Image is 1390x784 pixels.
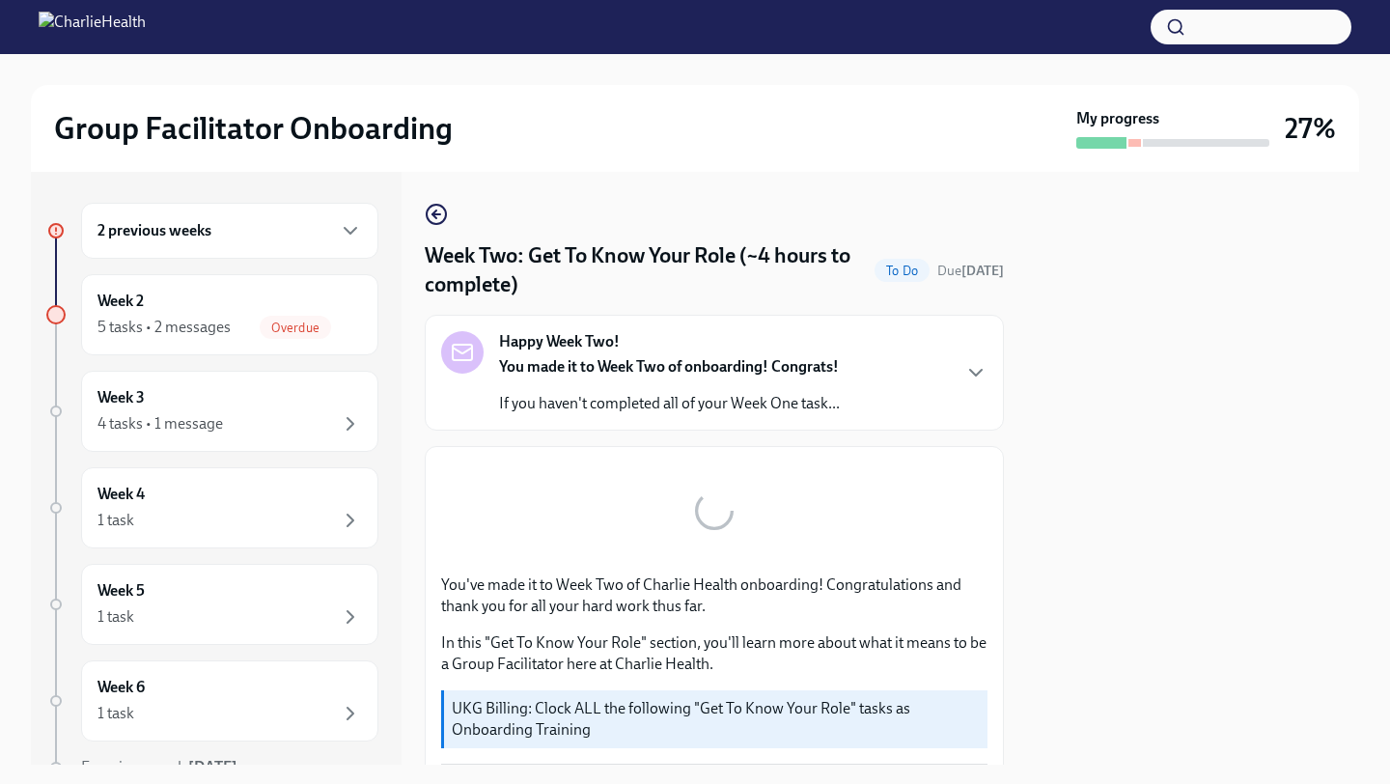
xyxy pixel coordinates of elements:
a: Week 41 task [46,467,378,548]
p: You've made it to Week Two of Charlie Health onboarding! Congratulations and thank you for all yo... [441,574,987,617]
span: Due [937,263,1004,279]
div: 2 previous weeks [81,203,378,259]
span: September 29th, 2025 10:00 [937,262,1004,280]
a: Week 51 task [46,564,378,645]
h6: Week 6 [97,677,145,698]
p: In this "Get To Know Your Role" section, you'll learn more about what it means to be a Group Faci... [441,632,987,675]
h3: 27% [1285,111,1336,146]
p: If you haven't completed all of your Week One task... [499,393,840,414]
h4: Week Two: Get To Know Your Role (~4 hours to complete) [425,241,867,299]
a: Week 34 tasks • 1 message [46,371,378,452]
img: CharlieHealth [39,12,146,42]
h6: 2 previous weeks [97,220,211,241]
p: UKG Billing: Clock ALL the following "Get To Know Your Role" tasks as Onboarding Training [452,698,980,741]
strong: My progress [1076,108,1159,129]
h2: Group Facilitator Onboarding [54,109,453,148]
h6: Week 3 [97,387,145,408]
strong: [DATE] [961,263,1004,279]
strong: You made it to Week Two of onboarding! Congrats! [499,357,839,376]
h6: Week 4 [97,484,145,505]
button: Zoom image [441,462,987,559]
strong: Happy Week Two! [499,331,620,352]
h6: Week 5 [97,580,145,602]
span: To Do [875,264,930,278]
div: 1 task [97,510,134,531]
h6: Week 2 [97,291,144,312]
span: Overdue [260,321,331,335]
div: 4 tasks • 1 message [97,413,223,434]
div: 5 tasks • 2 messages [97,317,231,338]
a: Week 25 tasks • 2 messagesOverdue [46,274,378,355]
div: 1 task [97,703,134,724]
a: Week 61 task [46,660,378,742]
strong: [DATE] [188,758,237,776]
div: 1 task [97,606,134,628]
span: Experience ends [81,758,237,776]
